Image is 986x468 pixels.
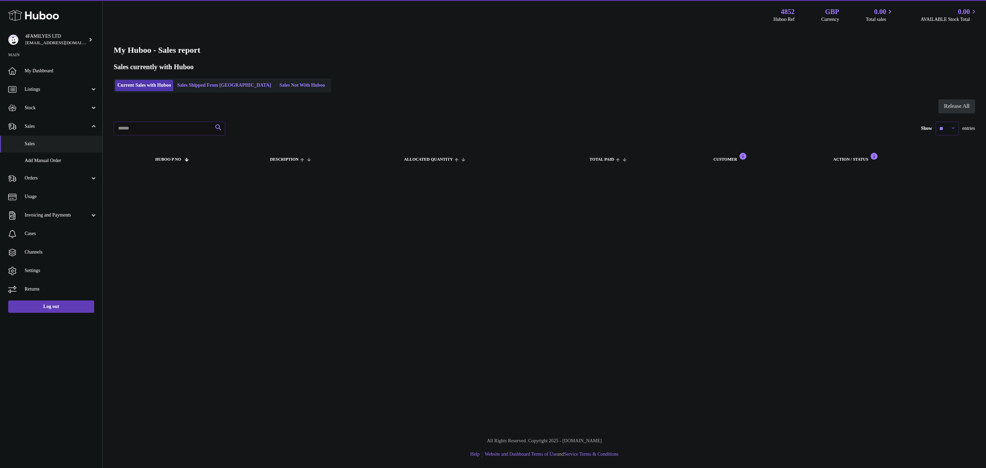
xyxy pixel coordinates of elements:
[482,451,619,458] li: and
[921,7,978,23] a: 0.00 AVAILABLE Stock Total
[564,452,618,457] a: Service Terms & Conditions
[114,45,975,56] h1: My Huboo - Sales report
[25,249,97,256] span: Channels
[25,286,97,293] span: Returns
[25,105,90,111] span: Stock
[485,452,557,457] a: Website and Dashboard Terms of Use
[958,7,970,16] span: 0.00
[25,194,97,200] span: Usage
[866,16,894,23] span: Total sales
[8,35,18,45] img: internalAdmin-4852@internal.huboo.com
[25,68,97,74] span: My Dashboard
[825,7,839,16] strong: GBP
[114,62,194,72] h2: Sales currently with Huboo
[115,80,173,91] a: Current Sales with Huboo
[470,452,480,457] a: Help
[108,438,981,444] p: All Rights Reserved. Copyright 2025 - [DOMAIN_NAME]
[921,125,932,132] label: Show
[155,157,181,162] span: Huboo P no
[25,231,97,237] span: Cases
[921,16,978,23] span: AVAILABLE Stock Total
[781,7,795,16] strong: 4852
[8,300,94,313] a: Log out
[25,212,90,219] span: Invoicing and Payments
[833,152,968,162] div: Action / Status
[821,16,839,23] div: Currency
[25,123,90,130] span: Sales
[590,157,614,162] span: Total paid
[275,80,330,91] a: Sales Not With Huboo
[25,175,90,182] span: Orders
[25,40,101,45] span: [EMAIL_ADDRESS][DOMAIN_NAME]
[404,157,453,162] span: ALLOCATED Quantity
[25,268,97,274] span: Settings
[874,7,886,16] span: 0.00
[25,33,87,46] div: 4FAMILYES LTD
[962,125,975,132] span: entries
[175,80,273,91] a: Sales Shipped From [GEOGRAPHIC_DATA]
[25,86,90,93] span: Listings
[866,7,894,23] a: 0.00 Total sales
[25,141,97,147] span: Sales
[713,152,820,162] div: Customer
[773,16,795,23] div: Huboo Ref
[25,158,97,164] span: Add Manual Order
[270,157,299,162] span: Description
